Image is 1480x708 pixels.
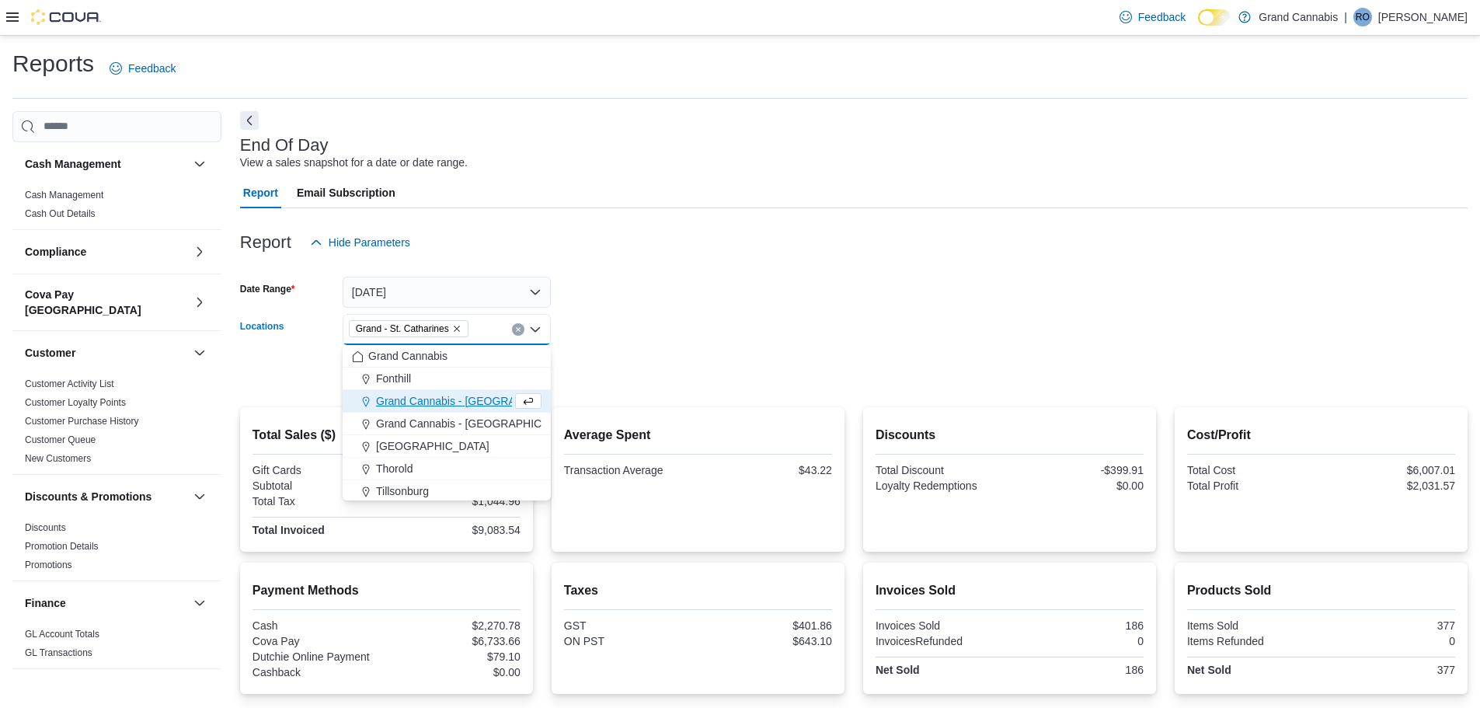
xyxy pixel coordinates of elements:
label: Locations [240,320,284,333]
a: New Customers [25,453,91,464]
strong: Net Sold [1187,664,1231,676]
button: Cash Management [25,156,187,172]
div: $401.86 [701,619,832,632]
h2: Average Spent [564,426,832,445]
h2: Invoices Sold [876,581,1144,600]
span: Feedback [128,61,176,76]
button: Grand Cannabis [343,345,551,368]
span: Promotions [25,559,72,571]
button: Grand Cannabis - [GEOGRAPHIC_DATA] [343,390,551,413]
button: Tillsonburg [343,480,551,503]
h2: Taxes [564,581,832,600]
span: New Customers [25,452,91,465]
span: Cash Out Details [25,208,96,220]
div: Total Cost [1187,464,1318,476]
h3: End Of Day [240,136,329,155]
div: $2,031.57 [1324,480,1455,492]
div: $6,733.66 [389,635,521,647]
span: Tillsonburg [376,483,429,499]
button: Cova Pay [GEOGRAPHIC_DATA] [25,287,187,318]
h1: Reports [12,48,94,79]
div: $9,083.54 [389,524,521,536]
button: Cash Management [190,155,209,173]
strong: Net Sold [876,664,920,676]
button: Hide Parameters [304,227,416,258]
p: | [1344,8,1347,26]
button: Grand Cannabis - [GEOGRAPHIC_DATA] [343,413,551,435]
button: Cova Pay [GEOGRAPHIC_DATA] [190,293,209,312]
a: Customer Queue [25,434,96,445]
div: 377 [1324,664,1455,676]
span: Grand - St. Catharines [349,320,468,337]
h2: Payment Methods [252,581,521,600]
span: Customer Activity List [25,378,114,390]
span: Grand Cannabis - [GEOGRAPHIC_DATA] [376,416,578,431]
div: $0.00 [389,666,521,678]
strong: Total Invoiced [252,524,325,536]
div: $43.22 [701,464,832,476]
div: View a sales snapshot for a date or date range. [240,155,468,171]
span: Grand Cannabis [368,348,447,364]
div: Cash [252,619,384,632]
h3: Finance [25,595,66,611]
span: Customer Purchase History [25,415,139,427]
a: Customer Activity List [25,378,114,389]
div: Subtotal [252,480,384,492]
button: Compliance [25,244,187,260]
div: Items Refunded [1187,635,1318,647]
input: Dark Mode [1198,9,1231,26]
div: $2,270.78 [389,619,521,632]
div: Total Tax [252,495,384,507]
a: GL Transactions [25,647,92,658]
span: Report [243,177,278,208]
h3: Report [240,233,291,252]
span: Fonthill [376,371,411,386]
h3: Discounts & Promotions [25,489,151,504]
h3: Customer [25,345,75,361]
h2: Discounts [876,426,1144,445]
h3: Cash Management [25,156,121,172]
button: Customer [190,344,209,362]
span: Grand - St. Catharines [356,321,449,337]
button: Discounts & Promotions [25,489,187,504]
div: $79.10 [389,650,521,663]
span: [GEOGRAPHIC_DATA] [376,438,489,454]
button: Fonthill [343,368,551,390]
a: GL Account Totals [25,629,99,640]
a: Customer Purchase History [25,416,139,427]
div: Items Sold [1187,619,1318,632]
div: Cash Management [12,186,221,229]
span: Discounts [25,521,66,534]
a: Cash Out Details [25,208,96,219]
div: Rick O'Neil [1353,8,1372,26]
div: Loyalty Redemptions [876,480,1007,492]
button: Customer [25,345,187,361]
div: -$399.91 [1012,464,1144,476]
div: Customer [12,375,221,474]
span: GL Transactions [25,647,92,659]
div: $0.00 [1012,480,1144,492]
div: Finance [12,625,221,668]
button: [DATE] [343,277,551,308]
h2: Products Sold [1187,581,1455,600]
a: Discounts [25,522,66,533]
div: 186 [1012,664,1144,676]
button: Next [240,111,259,130]
div: Dutchie Online Payment [252,650,384,663]
p: Grand Cannabis [1259,8,1338,26]
button: Remove Grand - St. Catharines from selection in this group [452,324,461,333]
div: Transaction Average [564,464,695,476]
span: Customer Loyalty Points [25,396,126,409]
div: Total Profit [1187,480,1318,492]
button: Thorold [343,458,551,480]
button: [GEOGRAPHIC_DATA] [343,435,551,458]
button: Close list of options [529,323,542,336]
h2: Total Sales ($) [252,426,521,445]
span: Customer Queue [25,434,96,446]
a: Promotions [25,560,72,570]
div: 0 [1324,635,1455,647]
button: Discounts & Promotions [190,487,209,506]
a: Cash Management [25,190,103,201]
